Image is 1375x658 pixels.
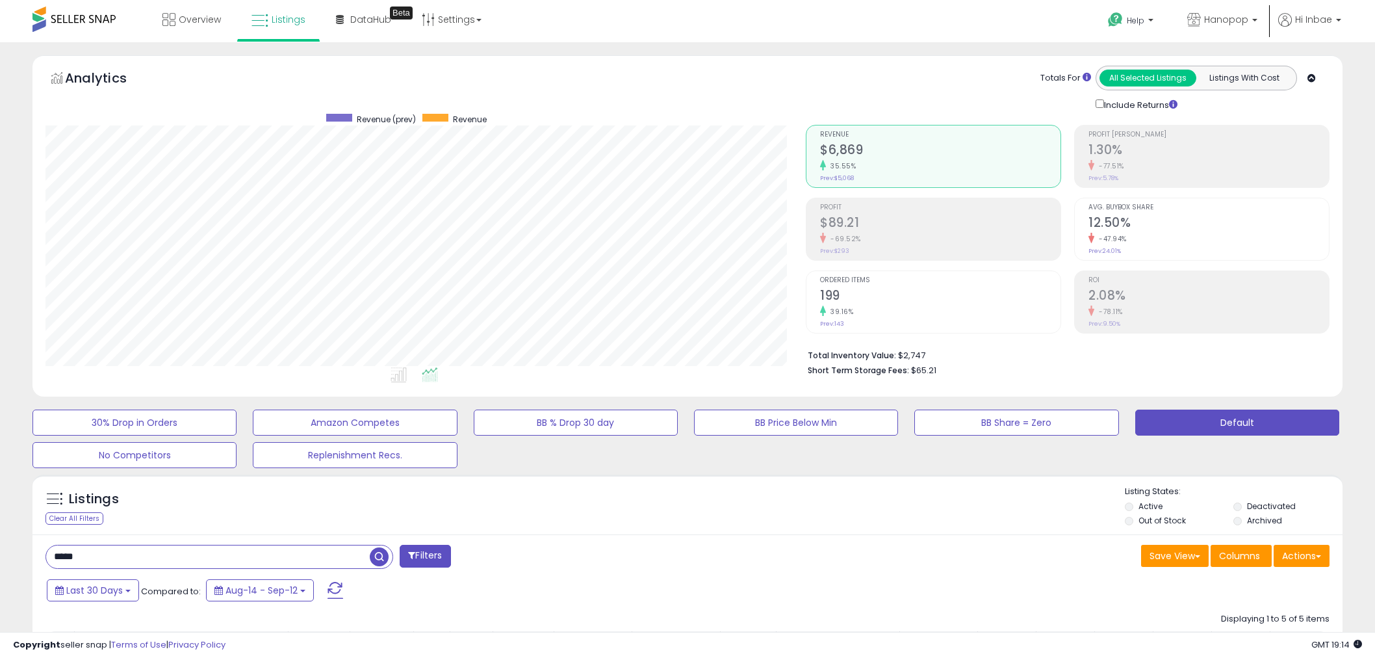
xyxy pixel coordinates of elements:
[13,639,225,651] div: seller snap | |
[1094,234,1127,244] small: -47.94%
[111,638,166,651] a: Terms of Use
[1088,320,1120,328] small: Prev: 9.50%
[1094,307,1123,317] small: -78.11%
[1219,549,1260,562] span: Columns
[1295,13,1332,26] span: Hi Inbae
[820,204,1060,211] span: Profit
[826,234,861,244] small: -69.52%
[1088,142,1329,160] h2: 1.30%
[1088,131,1329,138] span: Profit [PERSON_NAME]
[253,410,457,436] button: Amazon Competes
[1099,70,1196,86] button: All Selected Listings
[253,442,457,468] button: Replenishment Recs.
[225,584,298,597] span: Aug-14 - Sep-12
[808,347,1320,362] li: $2,747
[820,142,1060,160] h2: $6,869
[1311,638,1362,651] span: 2025-10-13 19:14 GMT
[911,364,936,376] span: $65.21
[357,114,416,125] span: Revenue (prev)
[69,490,119,508] h5: Listings
[1098,2,1166,42] a: Help
[47,579,139,601] button: Last 30 Days
[1088,215,1329,233] h2: 12.50%
[1138,515,1186,526] label: Out of Stock
[390,7,413,20] div: Tooltip anchor
[32,410,237,436] button: 30% Drop in Orders
[826,307,853,317] small: 39.16%
[13,638,60,651] strong: Copyright
[206,579,314,601] button: Aug-14 - Sep-12
[1040,72,1091,85] div: Totals For
[1094,161,1124,171] small: -77.51%
[820,215,1060,233] h2: $89.21
[1086,97,1193,112] div: Include Returns
[1278,13,1341,42] a: Hi Inbae
[45,512,103,525] div: Clear All Filters
[1204,13,1248,26] span: Hanopop
[914,410,1118,436] button: BB Share = Zero
[808,365,909,376] b: Short Term Storage Fees:
[820,174,854,182] small: Prev: $5,068
[826,161,856,171] small: 35.55%
[1107,12,1124,28] i: Get Help
[1138,501,1163,512] label: Active
[1196,70,1292,86] button: Listings With Cost
[66,584,123,597] span: Last 30 Days
[820,277,1060,284] span: Ordered Items
[1088,277,1329,284] span: ROI
[474,410,678,436] button: BB % Drop 30 day
[1088,174,1118,182] small: Prev: 5.78%
[1127,15,1144,26] span: Help
[65,69,152,90] h5: Analytics
[272,13,305,26] span: Listings
[1088,247,1121,255] small: Prev: 24.01%
[179,13,221,26] span: Overview
[400,545,450,568] button: Filters
[350,13,391,26] span: DataHub
[168,638,225,651] a: Privacy Policy
[141,585,201,598] span: Compared to:
[820,247,849,255] small: Prev: $293
[808,350,896,361] b: Total Inventory Value:
[1125,486,1343,498] p: Listing States:
[1247,515,1282,526] label: Archived
[453,114,487,125] span: Revenue
[1221,613,1330,625] div: Displaying 1 to 5 of 5 items
[1135,410,1339,436] button: Default
[820,131,1060,138] span: Revenue
[1088,288,1329,306] h2: 2.08%
[1211,545,1272,567] button: Columns
[820,288,1060,306] h2: 199
[820,320,844,328] small: Prev: 143
[1274,545,1330,567] button: Actions
[1088,204,1329,211] span: Avg. Buybox Share
[1141,545,1209,567] button: Save View
[32,442,237,468] button: No Competitors
[694,410,898,436] button: BB Price Below Min
[1247,501,1296,512] label: Deactivated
